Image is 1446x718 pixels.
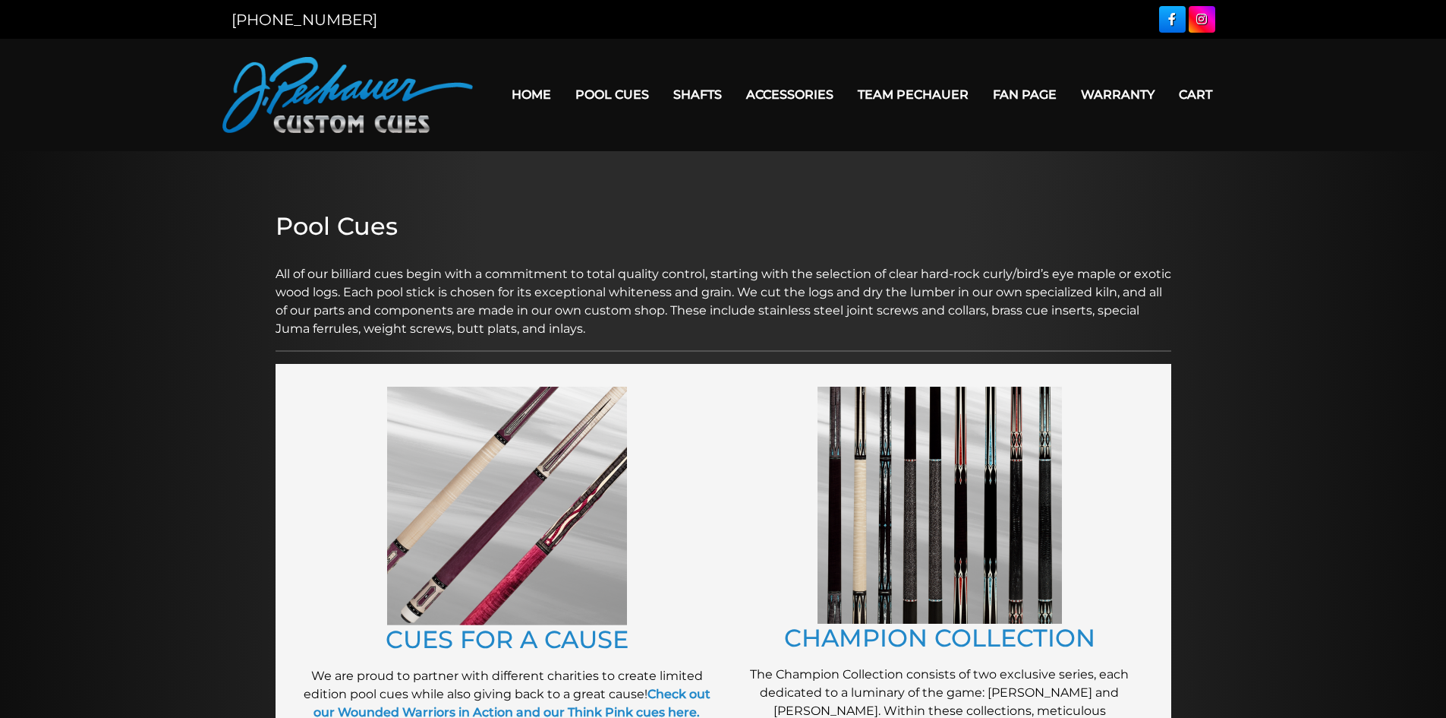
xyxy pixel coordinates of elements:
a: CUES FOR A CAUSE [386,625,628,654]
a: Cart [1167,75,1224,114]
a: Pool Cues [563,75,661,114]
a: Fan Page [981,75,1069,114]
a: Accessories [734,75,846,114]
img: Pechauer Custom Cues [222,57,473,133]
a: CHAMPION COLLECTION [784,623,1095,653]
a: Home [499,75,563,114]
h2: Pool Cues [276,212,1171,241]
a: [PHONE_NUMBER] [232,11,377,29]
a: Warranty [1069,75,1167,114]
a: Shafts [661,75,734,114]
a: Team Pechauer [846,75,981,114]
p: All of our billiard cues begin with a commitment to total quality control, starting with the sele... [276,247,1171,338]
